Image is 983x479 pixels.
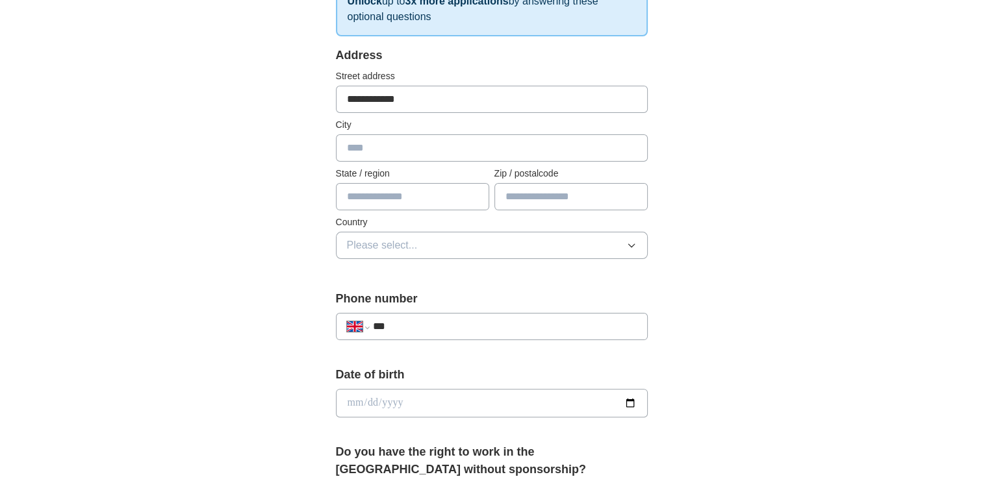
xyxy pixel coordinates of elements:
label: State / region [336,167,489,180]
label: Zip / postalcode [494,167,648,180]
button: Please select... [336,232,648,259]
label: Date of birth [336,366,648,384]
label: Street address [336,69,648,83]
label: City [336,118,648,132]
label: Do you have the right to work in the [GEOGRAPHIC_DATA] without sponsorship? [336,443,648,478]
span: Please select... [347,238,418,253]
label: Country [336,215,648,229]
label: Phone number [336,290,648,308]
div: Address [336,47,648,64]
